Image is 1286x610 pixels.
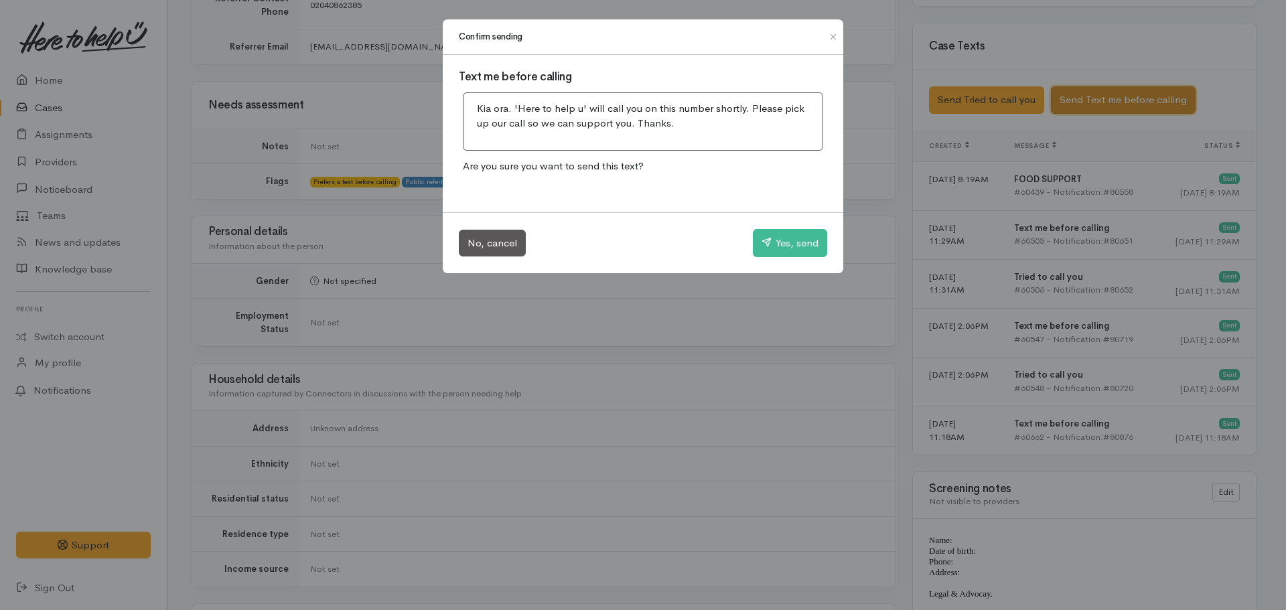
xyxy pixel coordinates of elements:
button: Close [823,29,844,45]
button: No, cancel [459,230,526,257]
h3: Text me before calling [459,71,827,84]
button: Yes, send [753,229,827,257]
h1: Confirm sending [459,30,522,44]
p: Kia ora. 'Here to help u' will call you on this number shortly. Please pick up our call so we can... [477,101,809,131]
p: Are you sure you want to send this text? [459,155,827,178]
